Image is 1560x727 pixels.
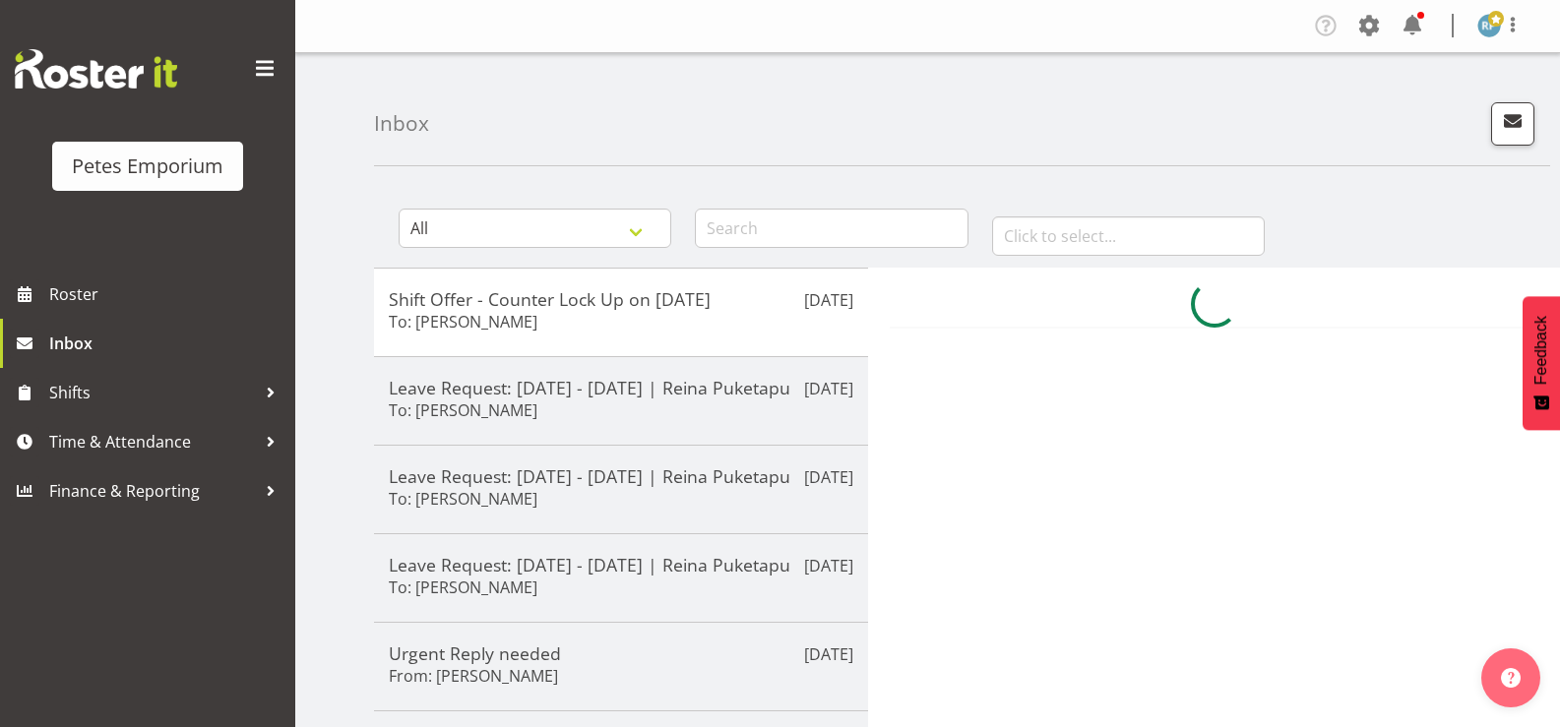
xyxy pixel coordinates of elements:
[49,279,285,309] span: Roster
[992,216,1265,256] input: Click to select...
[1532,316,1550,385] span: Feedback
[389,377,853,398] h5: Leave Request: [DATE] - [DATE] | Reina Puketapu
[804,288,853,312] p: [DATE]
[15,49,177,89] img: Rosterit website logo
[804,377,853,400] p: [DATE]
[804,465,853,489] p: [DATE]
[389,489,537,509] h6: To: [PERSON_NAME]
[389,288,853,310] h5: Shift Offer - Counter Lock Up on [DATE]
[49,427,256,456] span: Time & Attendance
[389,554,853,576] h5: Leave Request: [DATE] - [DATE] | Reina Puketapu
[389,400,537,420] h6: To: [PERSON_NAME]
[1523,296,1560,430] button: Feedback - Show survey
[49,378,256,407] span: Shifts
[374,112,429,135] h4: Inbox
[804,642,853,666] p: [DATE]
[49,329,285,358] span: Inbox
[389,577,537,597] h6: To: [PERSON_NAME]
[72,151,223,181] div: Petes Emporium
[389,465,853,487] h5: Leave Request: [DATE] - [DATE] | Reina Puketapu
[389,642,853,664] h5: Urgent Reply needed
[1501,668,1521,688] img: help-xxl-2.png
[695,209,967,248] input: Search
[389,312,537,332] h6: To: [PERSON_NAME]
[389,666,558,686] h6: From: [PERSON_NAME]
[804,554,853,577] p: [DATE]
[1477,14,1501,37] img: reina-puketapu721.jpg
[49,476,256,506] span: Finance & Reporting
